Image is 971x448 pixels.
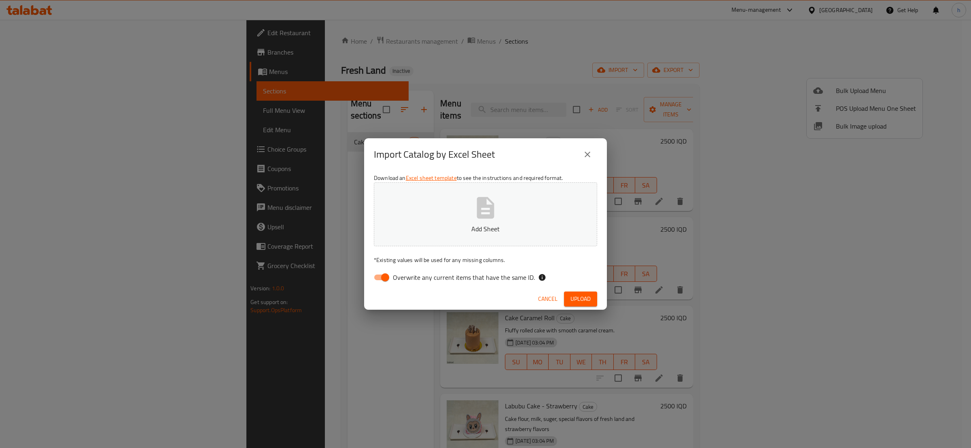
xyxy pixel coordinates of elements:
[406,173,457,183] a: Excel sheet template
[578,145,597,164] button: close
[538,294,558,304] span: Cancel
[564,292,597,306] button: Upload
[535,292,561,306] button: Cancel
[538,273,546,281] svg: If the overwrite option isn't selected, then the items that match an existing ID will be ignored ...
[374,182,597,246] button: Add Sheet
[386,224,585,234] p: Add Sheet
[570,294,591,304] span: Upload
[393,273,535,282] span: Overwrite any current items that have the same ID.
[374,148,495,161] h2: Import Catalog by Excel Sheet
[374,256,597,264] p: Existing values will be used for any missing columns.
[364,171,607,288] div: Download an to see the instructions and required format.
